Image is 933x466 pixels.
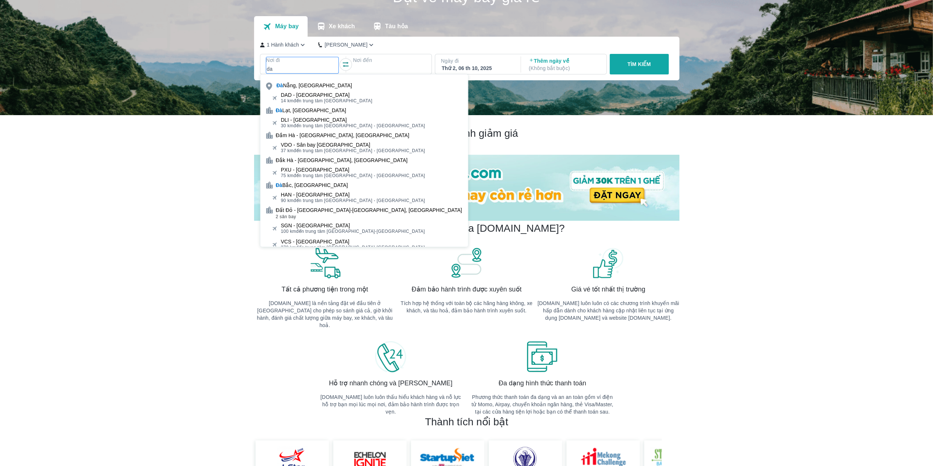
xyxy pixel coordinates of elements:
div: SGN - [GEOGRAPHIC_DATA] [281,223,425,228]
p: Nơi đến [353,56,426,64]
p: Máy bay [275,23,298,30]
button: 1 Hành khách [260,41,307,49]
span: 14 km [281,98,294,103]
div: Bắc, [GEOGRAPHIC_DATA] [276,181,348,189]
img: banner [308,247,341,279]
span: 90 km [281,198,294,203]
p: ( Không bắt buộc ) [529,65,600,72]
p: 1 Hành khách [267,41,299,48]
div: DLI - [GEOGRAPHIC_DATA] [281,117,425,123]
p: Tàu hỏa [385,23,408,30]
p: [DOMAIN_NAME] luôn luôn có các chương trình khuyến mãi hấp dẫn dành cho khách hàng cập nhật liên ... [537,300,679,322]
p: Xe khách [329,23,355,30]
b: Đà [276,182,282,188]
p: Thêm ngày về [529,57,600,72]
p: Nơi đi [266,56,339,64]
span: Hỗ trợ nhanh chóng và [PERSON_NAME] [329,379,452,388]
img: banner [374,341,407,373]
span: 100 km [281,229,296,234]
div: Nẵng, [GEOGRAPHIC_DATA] [276,82,352,89]
p: TÌM KIẾM [627,60,651,68]
span: đến trung tâm [GEOGRAPHIC_DATA] - [GEOGRAPHIC_DATA] [281,123,425,129]
p: Ngày đi [441,57,514,65]
div: Đắk Hà - [GEOGRAPHIC_DATA], [GEOGRAPHIC_DATA] [276,157,408,164]
span: đến trung tâm [GEOGRAPHIC_DATA] - [GEOGRAPHIC_DATA] [281,148,425,154]
img: banner [526,341,559,373]
span: 30 km [281,123,294,128]
span: 37 km [281,148,294,153]
img: banner [450,247,483,279]
span: Đa dạng hình thức thanh toán [499,379,586,388]
h2: Thành tích nổi bật [425,415,508,429]
span: 270 km [281,245,296,250]
div: VCS - [GEOGRAPHIC_DATA] [281,239,425,245]
span: Tất cả phương tiện trong một [282,285,368,294]
p: [DOMAIN_NAME] luôn luôn thấu hiểu khách hàng và nỗ lực hỗ trợ bạn mọi lúc mọi nơi, đảm bảo hành t... [320,393,462,415]
div: HAN - [GEOGRAPHIC_DATA] [281,192,425,198]
span: đến trung tâm [GEOGRAPHIC_DATA] - [GEOGRAPHIC_DATA] [281,198,425,203]
div: VDO - Sân bay [GEOGRAPHIC_DATA] [281,142,425,148]
b: Đà [276,107,282,113]
img: banner [592,247,625,279]
div: transportation tabs [254,16,417,37]
span: đến trung tâm [GEOGRAPHIC_DATA] - [GEOGRAPHIC_DATA] [281,173,425,179]
span: đến trung tâm [GEOGRAPHIC_DATA]-[GEOGRAPHIC_DATA] [281,228,425,234]
button: [PERSON_NAME] [318,41,375,49]
div: Lạt, [GEOGRAPHIC_DATA] [276,107,346,114]
span: 75 km [281,173,294,178]
h2: Chương trình giảm giá [254,127,679,140]
span: đến trung tâm [GEOGRAPHIC_DATA]-[GEOGRAPHIC_DATA] [281,245,425,250]
p: Tích hợp hệ thống với toàn bộ các hãng hàng không, xe khách, và tàu hoả, đảm bảo hành trình xuyên... [396,300,537,314]
div: PXU - [GEOGRAPHIC_DATA] [281,167,425,173]
div: Đầm Hà - [GEOGRAPHIC_DATA], [GEOGRAPHIC_DATA] [276,132,409,139]
span: Giá vé tốt nhất thị trường [571,285,645,294]
button: TÌM KIẾM [610,54,669,74]
div: Đất Đỏ - [GEOGRAPHIC_DATA]-[GEOGRAPHIC_DATA], [GEOGRAPHIC_DATA] [276,206,462,214]
span: 2 sân bay [276,214,462,220]
b: Đà [276,82,283,88]
div: DAD - [GEOGRAPHIC_DATA] [281,92,372,98]
img: banner-home [254,155,679,221]
span: đến trung tâm [GEOGRAPHIC_DATA] [281,98,372,104]
div: Thứ 2, 06 th 10, 2025 [442,65,513,72]
span: Đảm bảo hành trình được xuyên suốt [412,285,522,294]
p: [PERSON_NAME] [324,41,367,48]
p: [DOMAIN_NAME] là nền tảng đặt vé đầu tiên ở [GEOGRAPHIC_DATA] cho phép so sánh giá cả, giờ khởi h... [254,300,396,329]
p: Phương thức thanh toán đa dạng và an an toàn gồm ví điện tử Momo, Airpay, chuyển khoản ngân hàng,... [471,393,613,415]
